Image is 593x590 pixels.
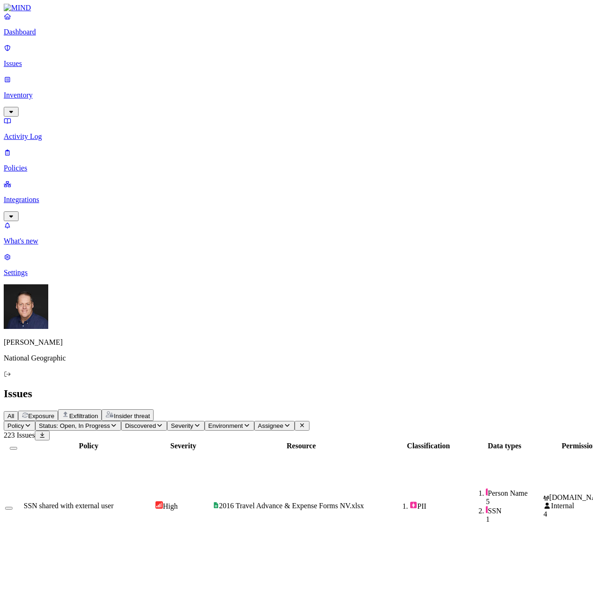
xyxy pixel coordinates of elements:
[486,506,488,513] img: pii-line
[28,413,54,420] span: Exposure
[486,488,488,496] img: pii-line
[4,269,589,277] p: Settings
[125,422,156,429] span: Discovered
[258,422,284,429] span: Assignee
[114,413,150,420] span: Insider threat
[4,4,31,12] img: MIND
[7,422,24,429] span: Policy
[69,413,98,420] span: Exfiltration
[5,507,13,510] button: Select row
[155,442,211,450] div: Severity
[4,338,589,347] p: [PERSON_NAME]
[486,506,541,515] div: SSN
[4,431,35,439] span: 223 Issues
[4,387,589,400] h2: Issues
[213,442,389,450] div: Resource
[4,237,589,245] p: What's new
[155,501,163,509] img: severity-high
[391,442,465,450] div: Classification
[213,502,219,508] img: google-sheets
[10,447,17,450] button: Select all
[24,502,114,510] span: SSN shared with external user
[486,515,541,524] div: 1
[171,422,193,429] span: Severity
[410,501,417,509] img: pii
[486,498,541,506] div: 5
[208,422,243,429] span: Environment
[4,284,48,329] img: Mark DeCarlo
[486,488,541,498] div: Person Name
[4,91,589,99] p: Inventory
[39,422,110,429] span: Status: Open, In Progress
[7,413,14,420] span: All
[4,354,589,362] p: National Geographic
[24,442,154,450] div: Policy
[467,442,541,450] div: Data types
[4,196,589,204] p: Integrations
[4,28,589,36] p: Dashboard
[410,501,465,511] div: PII
[4,132,589,141] p: Activity Log
[4,164,589,172] p: Policies
[163,502,178,510] span: High
[4,59,589,68] p: Issues
[219,502,364,510] span: 2016 Travel Advance & Expense Forms NV.xlsx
